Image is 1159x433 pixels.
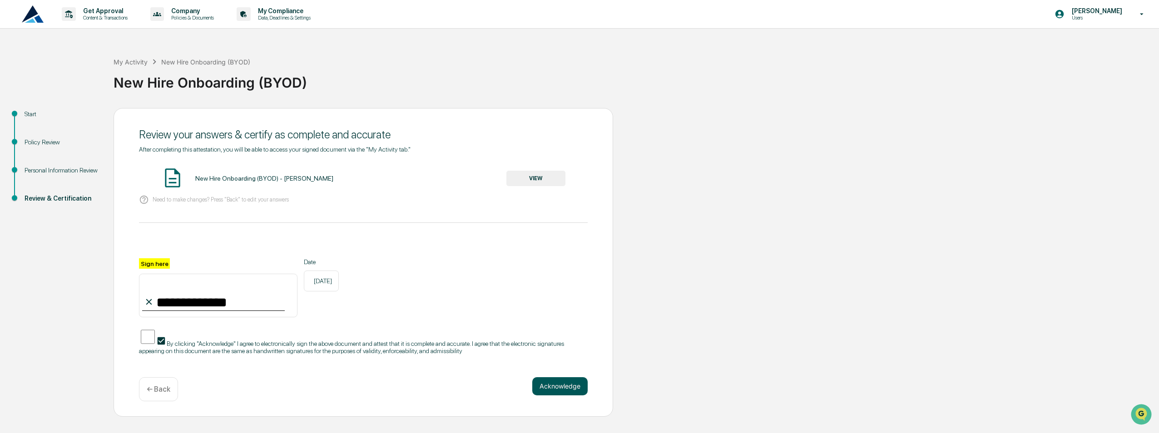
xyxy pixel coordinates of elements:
p: [PERSON_NAME] [1065,7,1127,15]
p: Get Approval [76,7,132,15]
button: VIEW [506,171,565,186]
img: logo [22,5,44,23]
a: 🔎Data Lookup [5,128,61,144]
div: We're offline, we'll be back soon [31,79,119,86]
a: 🖐️Preclearance [5,111,62,127]
a: 🗄️Attestations [62,111,116,127]
div: 🗄️ [66,115,73,123]
img: Document Icon [161,167,184,189]
div: Start new chat [31,69,149,79]
p: Company [164,7,218,15]
div: Review your answers & certify as complete and accurate [139,128,588,141]
span: Pylon [90,154,110,161]
button: Start new chat [154,72,165,83]
a: Powered byPylon [64,153,110,161]
label: Date [304,258,339,266]
p: How can we help? [9,19,165,34]
div: Review & Certification [25,194,99,203]
img: 1746055101610-c473b297-6a78-478c-a979-82029cc54cd1 [9,69,25,86]
p: Policies & Documents [164,15,218,21]
div: Policy Review [25,138,99,147]
div: New Hire Onboarding (BYOD) [114,67,1154,91]
input: By clicking "Acknowledge" I agree to electronically sign the above document and attest that it is... [141,328,155,346]
div: Personal Information Review [25,166,99,175]
div: Start [25,109,99,119]
label: Sign here [139,258,170,269]
button: Acknowledge [532,377,588,395]
p: Need to make changes? Press "Back" to edit your answers [153,196,289,203]
div: My Activity [114,58,148,66]
p: ← Back [147,385,170,394]
div: [DATE] [304,271,339,291]
p: Users [1065,15,1127,21]
span: After completing this attestation, you will be able to access your signed document via the "My Ac... [139,146,411,153]
div: New Hire Onboarding (BYOD) [161,58,250,66]
p: Data, Deadlines & Settings [251,15,315,21]
div: New Hire Onboarding (BYOD) - [PERSON_NAME] [195,175,333,182]
input: Clear [24,41,150,51]
p: Content & Transactions [76,15,132,21]
div: 🔎 [9,133,16,140]
span: Data Lookup [18,132,57,141]
iframe: Open customer support [1130,403,1154,428]
span: Attestations [75,114,113,123]
div: 🖐️ [9,115,16,123]
span: By clicking "Acknowledge" I agree to electronically sign the above document and attest that it is... [139,340,564,354]
span: Preclearance [18,114,59,123]
p: My Compliance [251,7,315,15]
